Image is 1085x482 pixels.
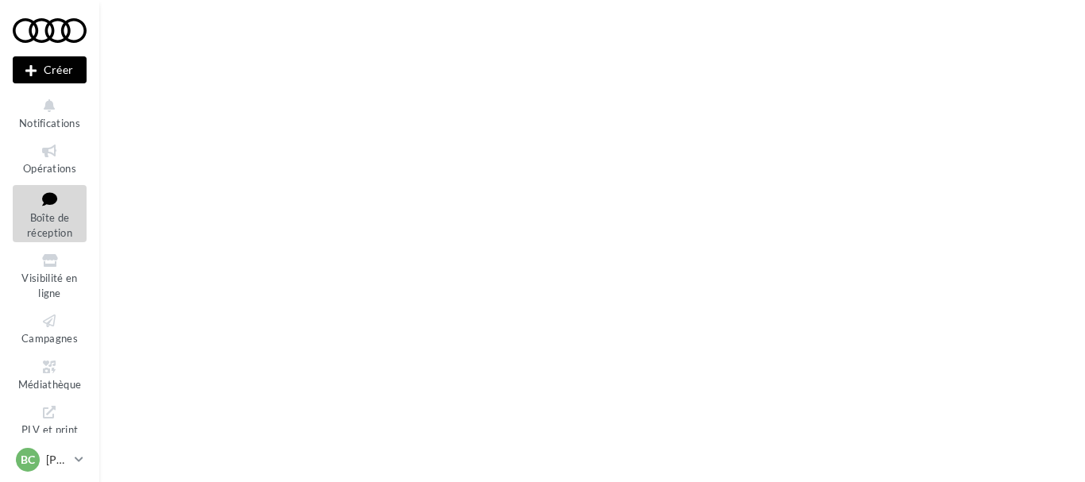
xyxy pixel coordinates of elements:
[13,56,87,83] button: Créer
[13,445,87,475] a: BC [PERSON_NAME]
[20,420,80,465] span: PLV et print personnalisable
[21,452,35,468] span: BC
[23,162,76,175] span: Opérations
[18,378,82,391] span: Médiathèque
[13,400,87,469] a: PLV et print personnalisable
[13,139,87,178] a: Opérations
[13,355,87,394] a: Médiathèque
[13,94,87,133] button: Notifications
[19,117,80,129] span: Notifications
[13,309,87,348] a: Campagnes
[46,452,68,468] p: [PERSON_NAME]
[21,272,77,299] span: Visibilité en ligne
[27,211,72,239] span: Boîte de réception
[13,185,87,243] a: Boîte de réception
[13,56,87,83] div: Nouvelle campagne
[21,332,78,345] span: Campagnes
[13,249,87,303] a: Visibilité en ligne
